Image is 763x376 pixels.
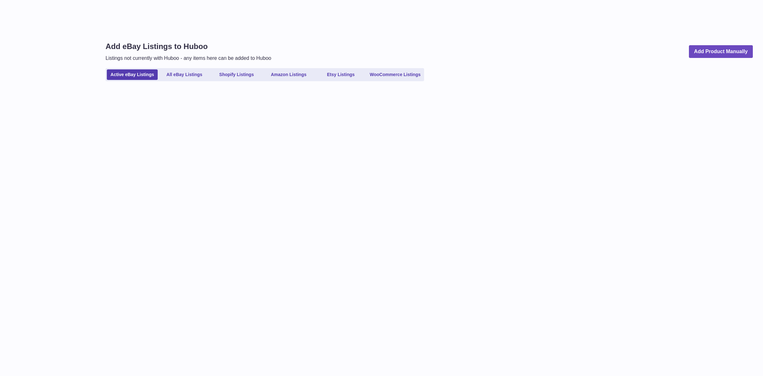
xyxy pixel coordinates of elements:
a: Add Product Manually [689,45,753,58]
a: Amazon Listings [263,69,314,80]
p: Listings not currently with Huboo - any items here can be added to Huboo [106,55,271,62]
a: Active eBay Listings [107,69,158,80]
a: All eBay Listings [159,69,210,80]
a: WooCommerce Listings [368,69,423,80]
a: Shopify Listings [211,69,262,80]
h1: Add eBay Listings to Huboo [106,41,271,52]
a: Etsy Listings [315,69,366,80]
